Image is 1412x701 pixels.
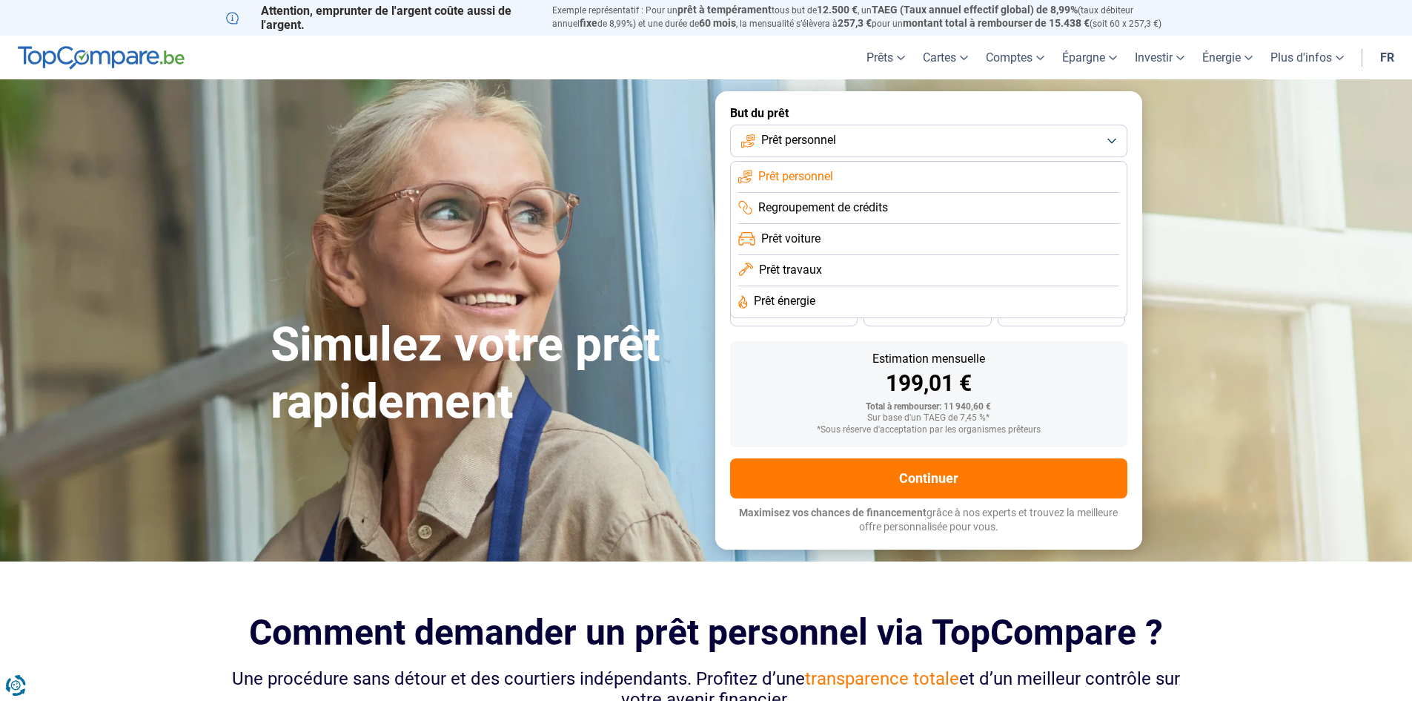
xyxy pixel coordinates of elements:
[580,17,597,29] span: fixe
[1262,36,1353,79] a: Plus d'infos
[730,506,1127,535] p: grâce à nos experts et trouvez la meilleure offre personnalisée pour vous.
[730,458,1127,498] button: Continuer
[1193,36,1262,79] a: Énergie
[742,402,1116,412] div: Total à rembourser: 11 940,60 €
[552,4,1187,30] p: Exemple représentatif : Pour un tous but de , un (taux débiteur annuel de 8,99%) et une durée de ...
[903,17,1090,29] span: montant total à rembourser de 15.438 €
[742,353,1116,365] div: Estimation mensuelle
[914,36,977,79] a: Cartes
[1371,36,1403,79] a: fr
[1053,36,1126,79] a: Épargne
[1126,36,1193,79] a: Investir
[761,231,821,247] span: Prêt voiture
[742,425,1116,435] div: *Sous réserve d'acceptation par les organismes prêteurs
[18,46,185,70] img: TopCompare
[977,36,1053,79] a: Comptes
[858,36,914,79] a: Prêts
[677,4,772,16] span: prêt à tempérament
[739,507,927,519] span: Maximisez vos chances de financement
[758,168,833,185] span: Prêt personnel
[817,4,858,16] span: 12.500 €
[226,612,1187,653] h2: Comment demander un prêt personnel via TopCompare ?
[805,668,959,689] span: transparence totale
[838,17,872,29] span: 257,3 €
[758,200,888,216] span: Regroupement de crédits
[872,4,1078,16] span: TAEG (Taux annuel effectif global) de 8,99%
[699,17,736,29] span: 60 mois
[730,125,1127,157] button: Prêt personnel
[742,372,1116,395] div: 199,01 €
[742,413,1116,424] div: Sur base d'un TAEG de 7,45 %*
[271,317,697,431] h1: Simulez votre prêt rapidement
[761,132,836,148] span: Prêt personnel
[754,293,815,309] span: Prêt énergie
[730,106,1127,120] label: But du prêt
[759,262,822,278] span: Prêt travaux
[911,311,944,320] span: 30 mois
[778,311,810,320] span: 36 mois
[1045,311,1078,320] span: 24 mois
[226,4,534,32] p: Attention, emprunter de l'argent coûte aussi de l'argent.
